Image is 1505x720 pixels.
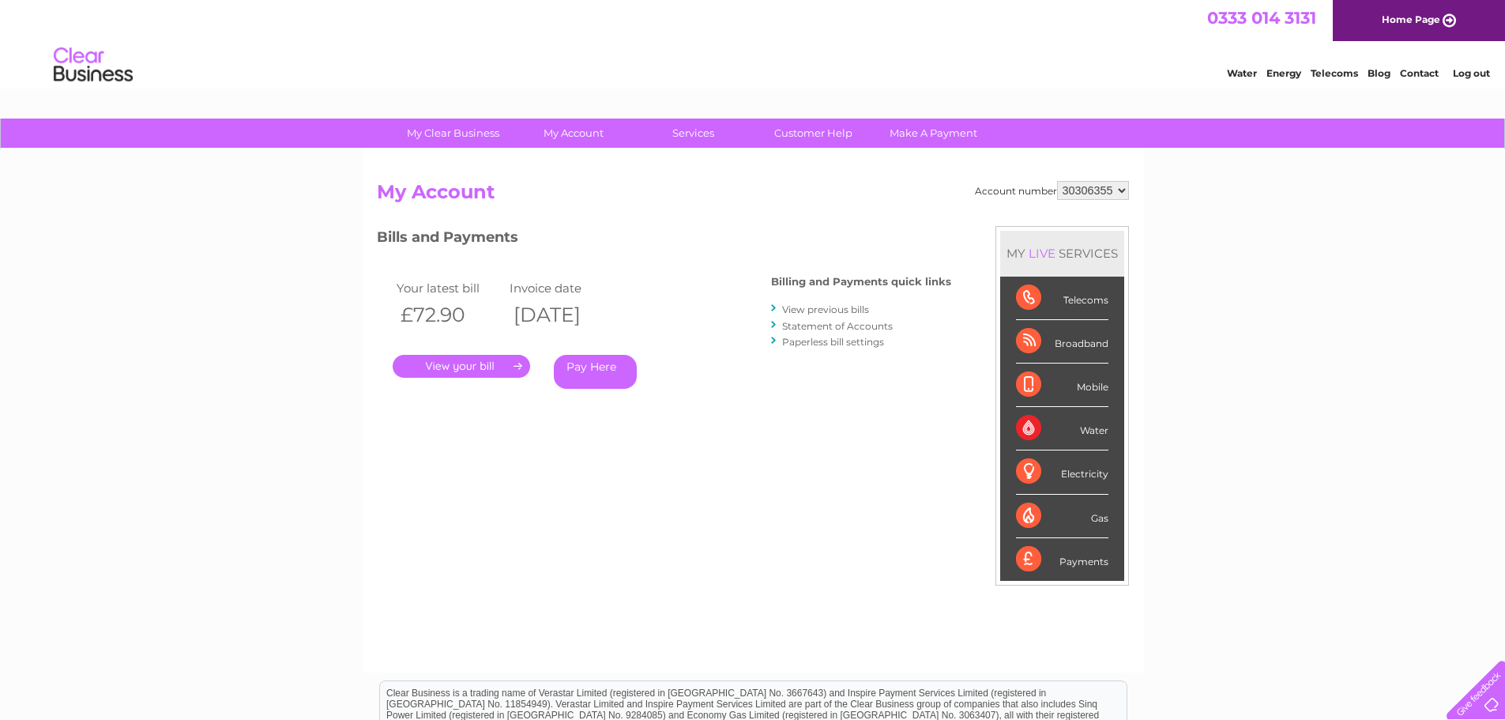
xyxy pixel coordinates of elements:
[393,355,530,378] a: .
[1016,450,1108,494] div: Electricity
[975,181,1129,200] div: Account number
[1368,67,1390,79] a: Blog
[388,119,518,148] a: My Clear Business
[1311,67,1358,79] a: Telecoms
[782,320,893,332] a: Statement of Accounts
[393,299,506,331] th: £72.90
[554,355,637,389] a: Pay Here
[628,119,758,148] a: Services
[782,336,884,348] a: Paperless bill settings
[377,181,1129,211] h2: My Account
[1016,407,1108,450] div: Water
[380,9,1127,77] div: Clear Business is a trading name of Verastar Limited (registered in [GEOGRAPHIC_DATA] No. 3667643...
[506,277,619,299] td: Invoice date
[1207,8,1316,28] a: 0333 014 3131
[1453,67,1490,79] a: Log out
[1266,67,1301,79] a: Energy
[782,303,869,315] a: View previous bills
[748,119,879,148] a: Customer Help
[1000,231,1124,276] div: MY SERVICES
[1016,538,1108,581] div: Payments
[1016,320,1108,364] div: Broadband
[1016,495,1108,538] div: Gas
[1016,277,1108,320] div: Telecoms
[377,226,951,254] h3: Bills and Payments
[1025,246,1059,261] div: LIVE
[508,119,638,148] a: My Account
[53,41,134,89] img: logo.png
[1400,67,1439,79] a: Contact
[393,277,506,299] td: Your latest bill
[771,276,951,288] h4: Billing and Payments quick links
[506,299,619,331] th: [DATE]
[1227,67,1257,79] a: Water
[868,119,999,148] a: Make A Payment
[1016,364,1108,407] div: Mobile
